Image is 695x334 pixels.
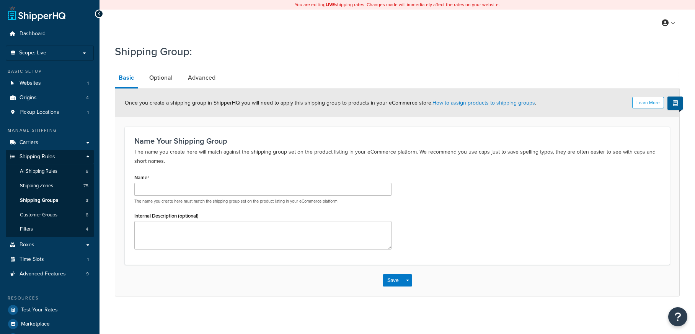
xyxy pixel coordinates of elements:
[20,256,44,263] span: Time Slots
[20,80,41,87] span: Websites
[125,99,536,107] span: Once you create a shipping group in ShipperHQ you will need to apply this shipping group to produ...
[184,69,219,87] a: Advanced
[667,97,683,110] button: Show Help Docs
[20,109,59,116] span: Pickup Locations
[6,76,94,90] li: Websites
[20,154,55,160] span: Shipping Rules
[6,150,94,237] li: Shipping Rules
[6,68,94,75] div: Basic Setup
[86,197,88,204] span: 3
[134,137,660,145] h3: Name Your Shipping Group
[20,183,53,189] span: Shipping Zones
[6,295,94,301] div: Resources
[6,193,94,208] li: Shipping Groups
[6,91,94,105] a: Origins4
[6,179,94,193] li: Shipping Zones
[20,31,46,37] span: Dashboard
[6,208,94,222] li: Customer Groups
[87,109,89,116] span: 1
[86,271,89,277] span: 9
[86,212,88,218] span: 8
[6,267,94,281] a: Advanced Features9
[20,242,34,248] span: Boxes
[668,307,687,326] button: Open Resource Center
[20,139,38,146] span: Carriers
[6,222,94,236] li: Filters
[6,164,94,178] a: AllShipping Rules8
[87,256,89,263] span: 1
[21,321,50,327] span: Marketplace
[6,252,94,267] a: Time Slots1
[326,1,335,8] b: LIVE
[20,95,37,101] span: Origins
[83,183,88,189] span: 75
[383,274,403,287] button: Save
[134,147,660,166] p: The name you create here will match against the shipping group set on the product listing in your...
[6,127,94,134] div: Manage Shipping
[6,238,94,252] a: Boxes
[6,27,94,41] a: Dashboard
[87,80,89,87] span: 1
[21,307,58,313] span: Test Your Rates
[115,69,138,88] a: Basic
[6,91,94,105] li: Origins
[86,95,89,101] span: 4
[134,198,392,204] p: The name you create here must match the shipping group set on the product listing in your eCommer...
[6,222,94,236] a: Filters4
[6,179,94,193] a: Shipping Zones75
[134,175,149,181] label: Name
[20,197,58,204] span: Shipping Groups
[20,271,66,277] span: Advanced Features
[632,97,664,108] button: Learn More
[432,99,535,107] a: How to assign products to shipping groups
[19,50,46,56] span: Scope: Live
[86,226,88,232] span: 4
[6,150,94,164] a: Shipping Rules
[145,69,176,87] a: Optional
[6,105,94,120] a: Pickup Locations1
[6,303,94,317] a: Test Your Rates
[86,168,88,175] span: 8
[6,252,94,267] li: Time Slots
[20,168,57,175] span: All Shipping Rules
[6,136,94,150] a: Carriers
[6,208,94,222] a: Customer Groups8
[6,76,94,90] a: Websites1
[115,44,670,59] h1: Shipping Group:
[6,193,94,208] a: Shipping Groups3
[20,226,33,232] span: Filters
[6,317,94,331] a: Marketplace
[134,213,199,219] label: Internal Description (optional)
[20,212,57,218] span: Customer Groups
[6,267,94,281] li: Advanced Features
[6,105,94,120] li: Pickup Locations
